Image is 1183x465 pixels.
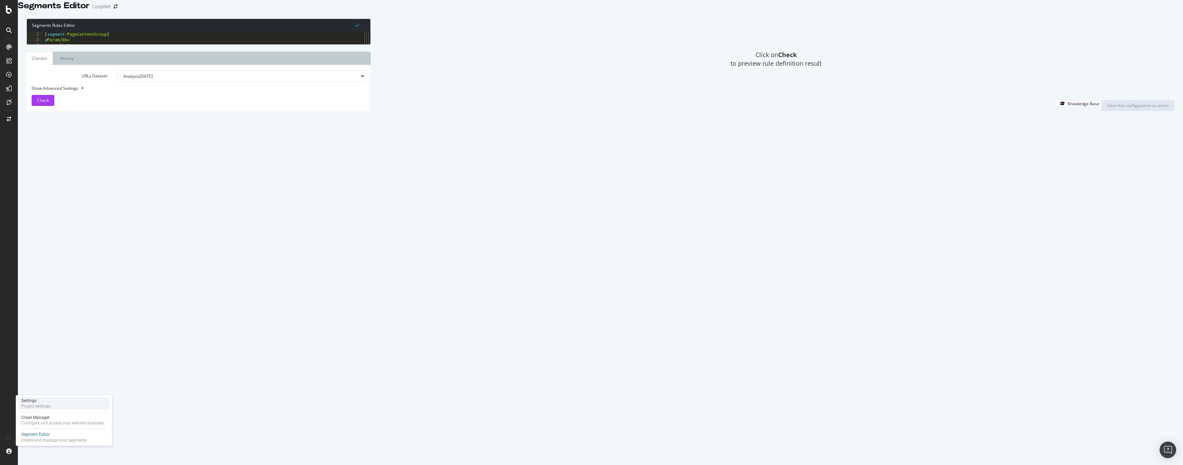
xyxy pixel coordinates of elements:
div: Segment Editor [21,432,87,437]
div: Project settings [21,403,50,409]
a: Segment EditorCreate and manage your segments [19,431,109,444]
a: Crawl ManagerConfigure and access your website analyses [19,414,109,426]
div: Show Advanced Settings [26,85,360,91]
div: arrow-right-arrow-left [113,4,118,9]
a: SettingsProject settings [19,397,109,410]
button: Save this configuration as active [1102,100,1174,111]
div: 3 [27,43,43,48]
button: Knowledge Base [1055,100,1102,107]
a: Checker [26,52,53,65]
span: Click on to preview rule definition result [730,51,822,68]
span: Syntax is valid [355,22,359,28]
div: Open Intercom Messenger [1160,442,1176,458]
div: Knowledge Base [1068,101,1099,107]
strong: Check [778,51,797,59]
div: Crawl Manager [21,415,104,420]
div: Settings [21,398,50,403]
div: 2 [27,37,43,43]
button: Check [32,95,54,106]
span: Check [37,97,49,103]
a: Knowledge Base [1055,100,1102,106]
div: Save this configuration as active [1107,102,1169,108]
label: URLs Dataset [26,70,112,82]
div: Configure and access your website analyses [21,420,104,426]
a: History [55,52,79,65]
div: Create and manage your segments [21,437,87,443]
div: 1 [27,32,43,37]
div: Segments Rules Editor [27,19,370,32]
div: LoopNet [92,3,111,10]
